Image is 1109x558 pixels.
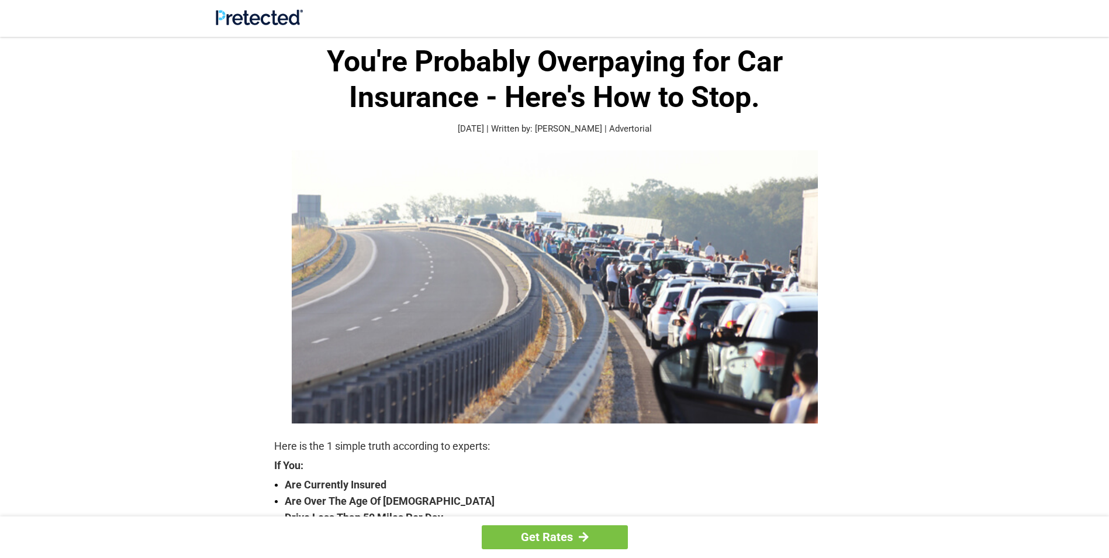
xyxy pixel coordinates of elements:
strong: Drive Less Than 50 Miles Per Day [285,509,835,526]
a: Site Logo [216,16,303,27]
strong: If You: [274,460,835,471]
h1: You're Probably Overpaying for Car Insurance - Here's How to Stop. [274,44,835,115]
a: Get Rates [482,525,628,549]
p: [DATE] | Written by: [PERSON_NAME] | Advertorial [274,122,835,136]
p: Here is the 1 simple truth according to experts: [274,438,835,454]
strong: Are Currently Insured [285,477,835,493]
img: Site Logo [216,9,303,25]
strong: Are Over The Age Of [DEMOGRAPHIC_DATA] [285,493,835,509]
